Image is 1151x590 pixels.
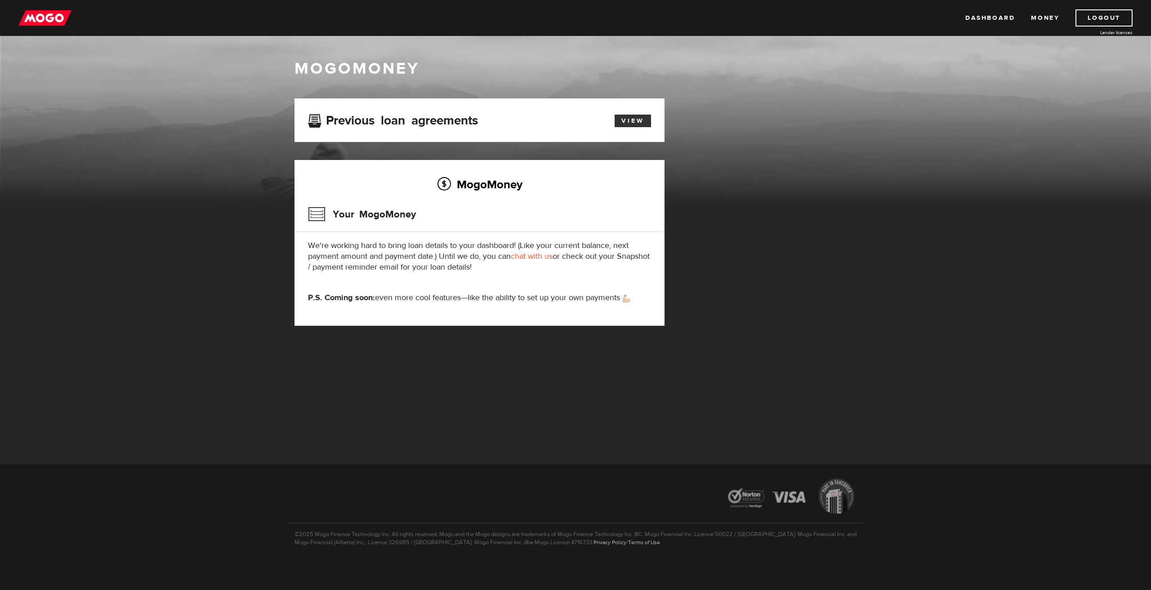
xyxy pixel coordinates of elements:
[965,9,1015,27] a: Dashboard
[971,381,1151,590] iframe: LiveChat chat widget
[623,295,630,302] img: strong arm emoji
[1075,9,1133,27] a: Logout
[18,9,71,27] img: mogo_logo-11ee424be714fa7cbb0f0f49df9e16ec.png
[593,539,626,546] a: Privacy Policy
[308,203,416,226] h3: Your MogoMoney
[308,240,651,273] p: We're working hard to bring loan details to your dashboard! (Like your current balance, next paym...
[1031,9,1059,27] a: Money
[308,113,478,125] h3: Previous loan agreements
[288,523,863,546] p: ©2025 Mogo Finance Technology Inc. All rights reserved. Mogo and the Mogo designs are trademarks ...
[308,293,375,303] strong: P.S. Coming soon:
[294,59,857,78] h1: MogoMoney
[628,539,660,546] a: Terms of Use
[308,175,651,194] h2: MogoMoney
[615,115,651,127] a: View
[1065,29,1133,36] a: Lender licences
[511,251,553,262] a: chat with us
[308,293,651,303] p: even more cool features—like the ability to set up your own payments
[719,472,863,523] img: legal-icons-92a2ffecb4d32d839781d1b4e4802d7b.png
